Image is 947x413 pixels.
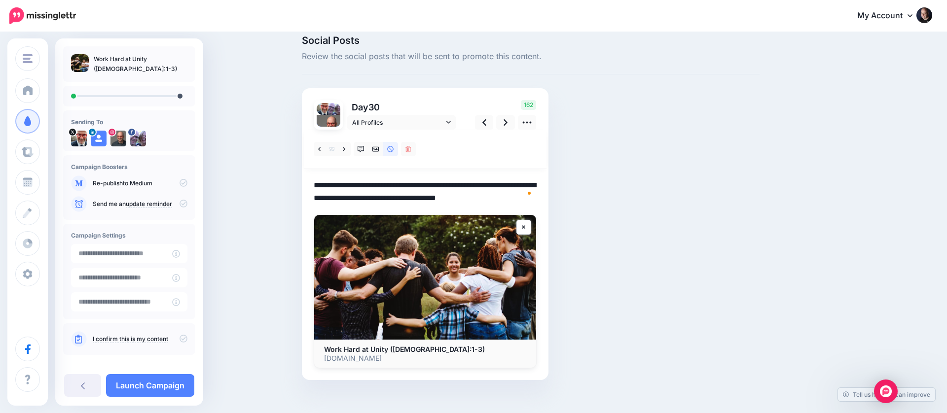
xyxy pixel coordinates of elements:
span: All Profiles [352,117,444,128]
a: update reminder [126,200,172,208]
span: Review the social posts that will be sent to promote this content. [302,50,760,63]
span: Social Posts [302,35,760,45]
a: All Profiles [347,115,456,130]
img: picture-bsa56863.png [328,103,340,115]
img: Missinglettr [9,7,76,24]
h4: Campaign Boosters [71,163,187,171]
img: 148610272_5061836387221777_4529192034399981611_n-bsa99574.jpg [110,131,126,146]
img: menu.png [23,54,33,63]
h4: Campaign Settings [71,232,187,239]
b: Work Hard at Unity ([DEMOGRAPHIC_DATA]:1-3) [324,345,485,353]
a: My Account [847,4,932,28]
p: Send me an [93,200,187,208]
img: 07USE13O-18262.jpg [71,131,87,146]
img: 133540874c3f4bb54add3d28fc186b69_thumb.jpg [71,54,89,72]
p: [DOMAIN_NAME] [324,354,526,363]
a: Re-publish [93,179,123,187]
h4: Sending To [71,118,187,126]
p: to Medium [93,179,187,188]
a: Tell us how we can improve [838,388,935,401]
img: picture-bsa56863.png [130,131,146,146]
a: I confirm this is my content [93,335,168,343]
p: Work Hard at Unity ([DEMOGRAPHIC_DATA]:1-3) [94,54,187,74]
img: user_default_image.png [91,131,107,146]
img: 07USE13O-18262.jpg [317,103,328,115]
img: 148610272_5061836387221777_4529192034399981611_n-bsa99574.jpg [317,115,340,138]
span: 162 [521,100,536,110]
img: Work Hard at Unity (Ephesians 4:1-3) [314,215,536,340]
span: 30 [368,102,380,112]
div: Open Intercom Messenger [874,379,898,403]
p: Day [347,100,457,114]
